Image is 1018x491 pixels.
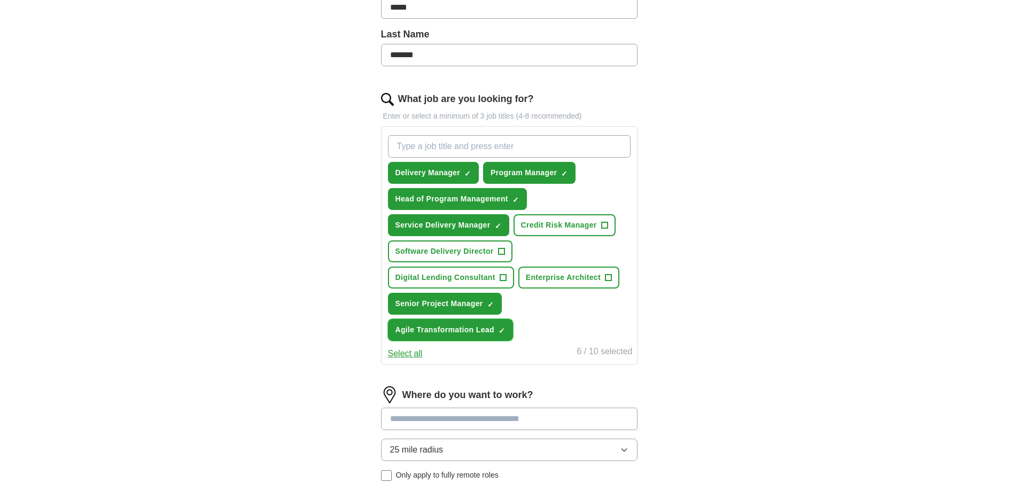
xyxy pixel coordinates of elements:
[521,220,597,231] span: Credit Risk Manager
[388,319,513,341] button: Agile Transformation Lead✓
[381,439,638,461] button: 25 mile radius
[388,293,502,315] button: Senior Project Manager✓
[395,193,508,205] span: Head of Program Management
[388,267,514,289] button: Digital Lending Consultant
[388,162,479,184] button: Delivery Manager✓
[388,214,509,236] button: Service Delivery Manager✓
[518,267,619,289] button: Enterprise Architect
[390,443,444,456] span: 25 mile radius
[561,169,568,178] span: ✓
[491,167,557,178] span: Program Manager
[483,162,576,184] button: Program Manager✓
[395,324,494,336] span: Agile Transformation Lead
[464,169,471,178] span: ✓
[395,272,495,283] span: Digital Lending Consultant
[526,272,601,283] span: Enterprise Architect
[381,470,392,481] input: Only apply to fully remote roles
[388,135,631,158] input: Type a job title and press enter
[512,196,519,204] span: ✓
[395,167,461,178] span: Delivery Manager
[381,386,398,403] img: location.png
[381,111,638,122] p: Enter or select a minimum of 3 job titles (4-8 recommended)
[398,92,534,106] label: What job are you looking for?
[395,246,494,257] span: Software Delivery Director
[514,214,616,236] button: Credit Risk Manager
[388,188,527,210] button: Head of Program Management✓
[495,222,501,230] span: ✓
[395,220,491,231] span: Service Delivery Manager
[381,93,394,106] img: search.png
[381,27,638,42] label: Last Name
[395,298,483,309] span: Senior Project Manager
[577,345,632,360] div: 6 / 10 selected
[402,388,533,402] label: Where do you want to work?
[396,470,499,481] span: Only apply to fully remote roles
[487,300,494,309] span: ✓
[499,326,505,335] span: ✓
[388,347,423,360] button: Select all
[388,240,512,262] button: Software Delivery Director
